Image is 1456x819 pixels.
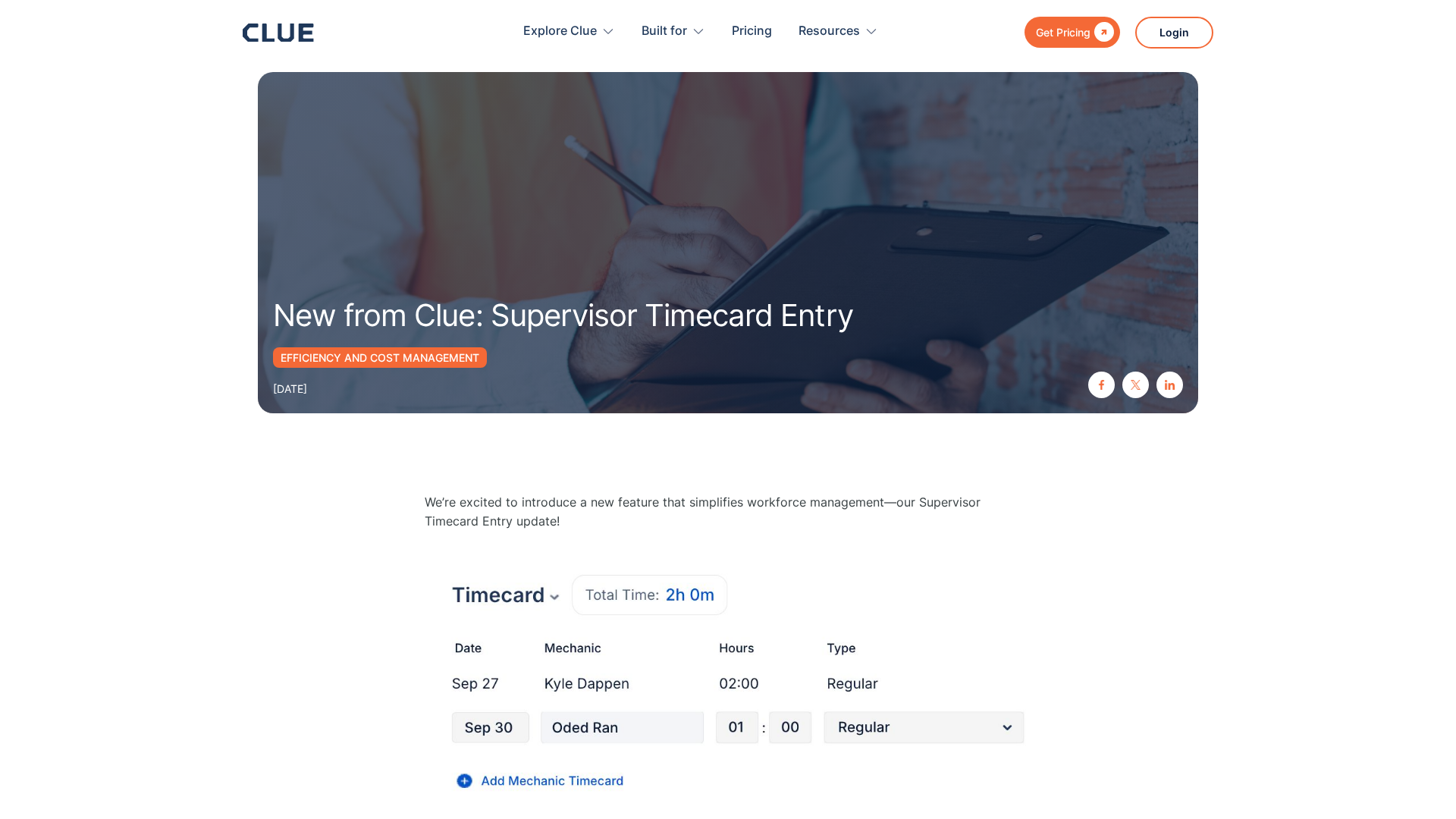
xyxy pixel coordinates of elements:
[799,8,878,55] div: Resources
[1097,380,1106,390] img: facebook icon
[799,8,860,55] div: Resources
[425,459,1031,478] p: ‍
[642,8,705,55] div: Built for
[1131,380,1141,390] img: twitter X icon
[642,8,687,55] div: Built for
[1036,23,1090,42] div: Get Pricing
[273,379,307,398] div: [DATE]
[1135,17,1213,49] a: Login
[273,347,487,368] a: Efficiency and Cost Management
[523,8,597,55] div: Explore Clue
[1025,17,1120,48] a: Get Pricing
[273,299,910,332] h1: New from Clue: Supervisor Timecard Entry
[425,493,1031,531] p: We’re excited to introduce a new feature that simplifies workforce management—our Supervisor Time...
[732,8,772,55] a: Pricing
[1165,380,1175,390] img: linkedin icon
[523,8,615,55] div: Explore Clue
[1090,23,1114,42] div: 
